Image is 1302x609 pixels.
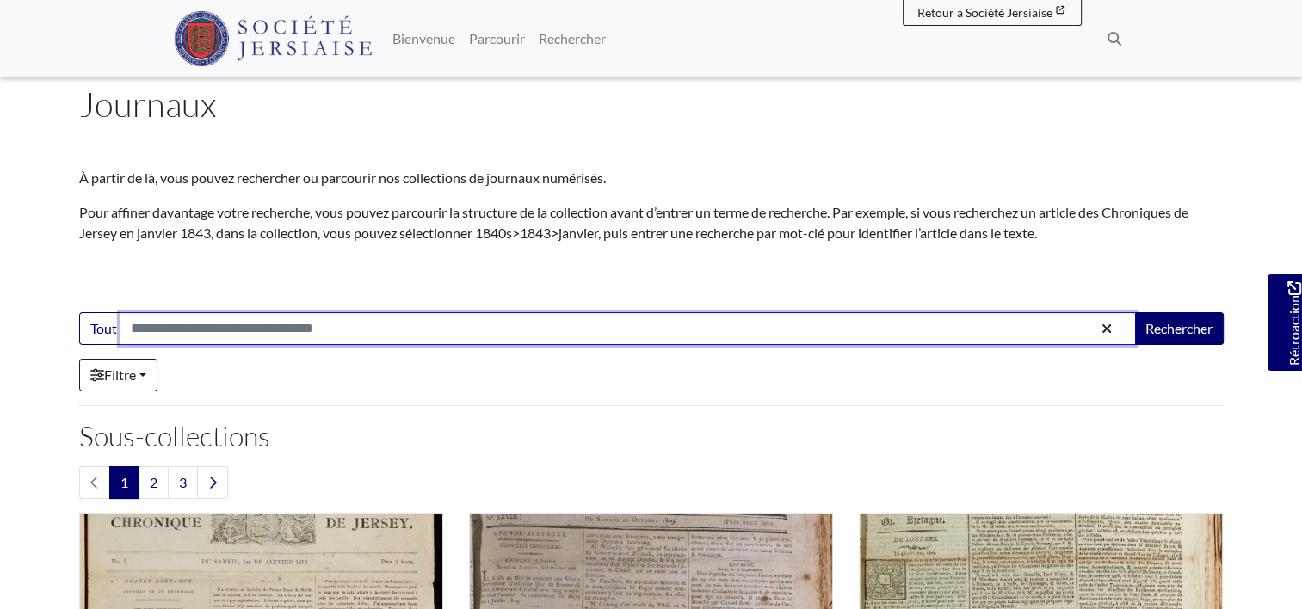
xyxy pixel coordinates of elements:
[104,366,136,383] font: Filtre
[462,22,532,56] a: Parcourir
[139,466,169,499] a: Aller à la page 2
[109,466,139,499] span: Aller à la page 1
[79,83,1224,125] h1: Journaux
[917,5,1052,20] span: Retour à Société Jersiaise
[79,168,1224,188] p: À partir de là, vous pouvez rechercher ou parcourir nos collections de journaux numérisés.
[79,420,1224,452] h2: Sous-collections
[197,466,228,499] a: Page suivante
[79,466,110,499] li: Page précédente
[79,312,120,345] button: Tout
[168,466,198,499] a: Aller à la page 3
[1268,274,1302,371] a: Souhaitez-vous nous faire part de vos commentaires ?
[386,22,462,56] a: Bienvenue
[174,11,373,66] img: Société Jersiaise
[79,359,157,391] a: Filtre
[79,202,1224,243] p: Pour affiner davantage votre recherche, vous pouvez parcourir la structure de la collection avant...
[1286,295,1302,366] font: Rétroaction
[1134,312,1224,345] button: Rechercher
[120,312,1136,345] input: Rechercher dans cette collection...
[174,7,373,71] a: Logo de la Société Jersiaise
[79,466,1224,499] nav: pagination
[532,22,613,56] a: Rechercher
